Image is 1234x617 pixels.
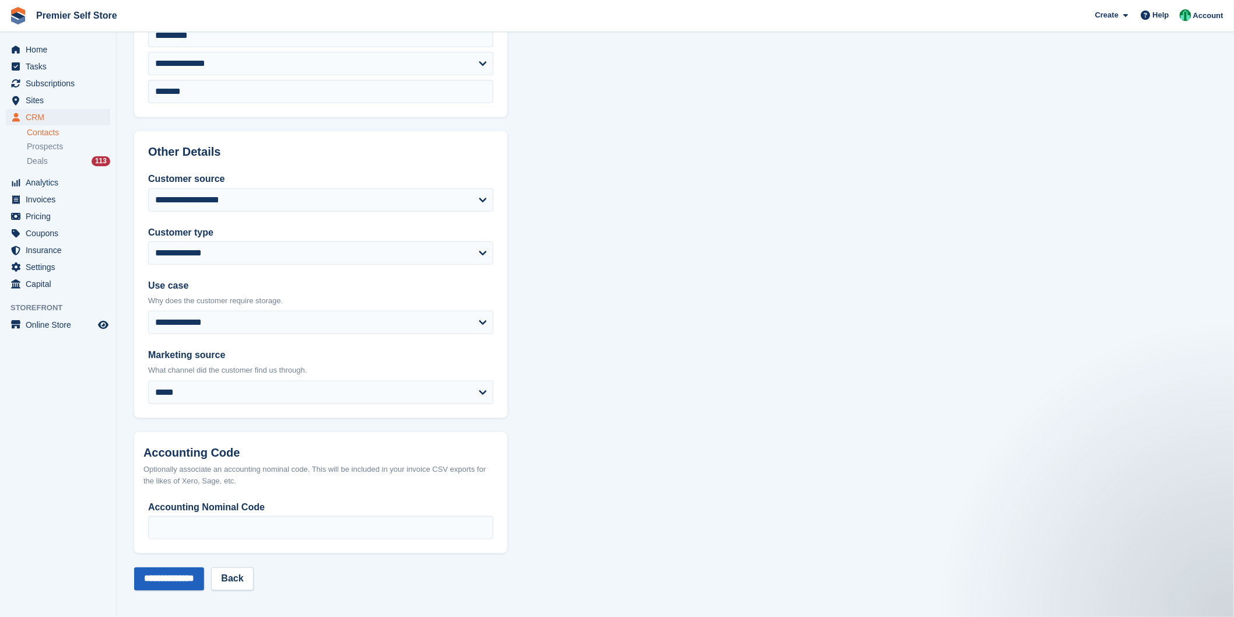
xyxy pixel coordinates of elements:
[1193,10,1224,22] span: Account
[92,156,110,166] div: 113
[211,567,253,591] a: Back
[26,208,96,225] span: Pricing
[26,58,96,75] span: Tasks
[143,464,498,486] div: Optionally associate an accounting nominal code. This will be included in your invoice CSV export...
[26,225,96,241] span: Coupons
[1180,9,1191,21] img: Peter Pring
[148,364,493,376] p: What channel did the customer find us through.
[26,191,96,208] span: Invoices
[9,7,27,24] img: stora-icon-8386f47178a22dfd0bd8f6a31ec36ba5ce8667c1dd55bd0f319d3a0aa187defe.svg
[6,75,110,92] a: menu
[148,172,493,186] label: Customer source
[6,58,110,75] a: menu
[6,109,110,125] a: menu
[6,242,110,258] a: menu
[148,295,493,307] p: Why does the customer require storage.
[6,208,110,225] a: menu
[148,500,493,514] label: Accounting Nominal Code
[96,318,110,332] a: Preview store
[148,348,493,362] label: Marketing source
[6,41,110,58] a: menu
[148,279,493,293] label: Use case
[27,127,110,138] a: Contacts
[6,317,110,333] a: menu
[26,259,96,275] span: Settings
[148,226,493,240] label: Customer type
[6,92,110,108] a: menu
[26,276,96,292] span: Capital
[26,41,96,58] span: Home
[6,225,110,241] a: menu
[26,317,96,333] span: Online Store
[1095,9,1119,21] span: Create
[27,141,63,152] span: Prospects
[148,145,493,159] h2: Other Details
[26,75,96,92] span: Subscriptions
[31,6,122,25] a: Premier Self Store
[6,174,110,191] a: menu
[143,446,498,460] h2: Accounting Code
[10,302,116,314] span: Storefront
[26,92,96,108] span: Sites
[27,156,48,167] span: Deals
[26,109,96,125] span: CRM
[6,276,110,292] a: menu
[26,242,96,258] span: Insurance
[6,259,110,275] a: menu
[27,155,110,167] a: Deals 113
[1153,9,1169,21] span: Help
[26,174,96,191] span: Analytics
[27,141,110,153] a: Prospects
[6,191,110,208] a: menu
